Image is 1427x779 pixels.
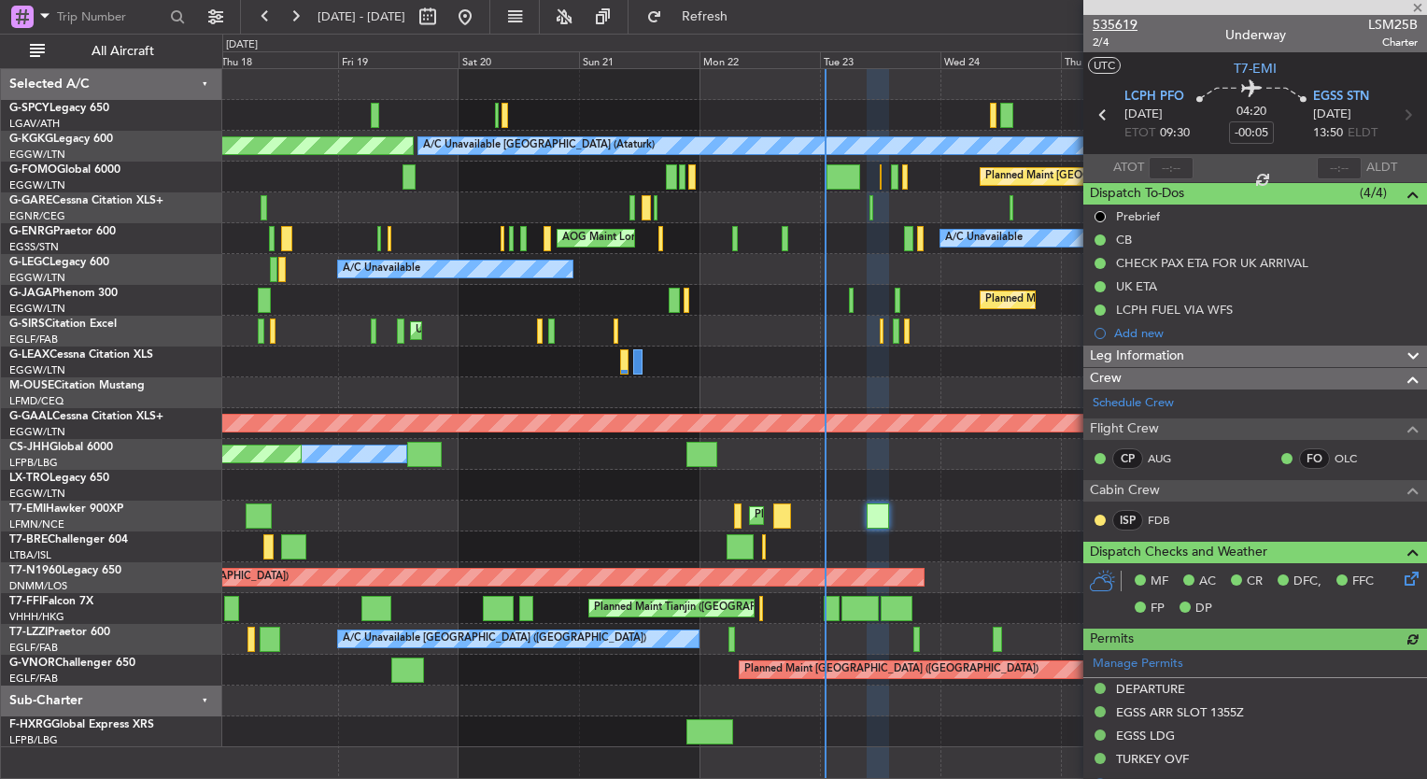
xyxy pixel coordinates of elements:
div: Planned Maint [GEOGRAPHIC_DATA] ([GEOGRAPHIC_DATA]) [985,286,1279,314]
div: Tue 23 [820,51,940,68]
a: T7-FFIFalcon 7X [9,596,93,607]
span: G-VNOR [9,658,55,669]
a: G-ENRGPraetor 600 [9,226,116,237]
div: Planned Maint [GEOGRAPHIC_DATA] ([GEOGRAPHIC_DATA]) [985,163,1279,191]
span: G-LEAX [9,349,49,361]
span: [DATE] - [DATE] [318,8,405,25]
span: ALDT [1366,159,1397,177]
a: EGLF/FAB [9,641,58,655]
div: Planned Maint [GEOGRAPHIC_DATA] [755,502,933,530]
a: G-KGKGLegacy 600 [9,134,113,145]
div: A/C Unavailable [GEOGRAPHIC_DATA] ([GEOGRAPHIC_DATA]) [343,625,646,653]
span: G-ENRG [9,226,53,237]
a: T7-EMIHawker 900XP [9,503,123,515]
span: LX-TRO [9,473,49,484]
button: Refresh [638,2,750,32]
div: Prebrief [1116,208,1160,224]
span: LCPH PFO [1124,88,1184,106]
a: M-OUSECitation Mustang [9,380,145,391]
div: Planned Maint Tianjin ([GEOGRAPHIC_DATA]) [594,594,812,622]
span: DFC, [1293,573,1321,591]
span: MF [1151,573,1168,591]
span: T7-EMI [1234,59,1277,78]
a: T7-N1960Legacy 650 [9,565,121,576]
div: [DATE] [226,37,258,53]
span: 535619 [1093,15,1137,35]
a: OLC [1335,450,1377,467]
span: 09:30 [1160,124,1190,143]
div: Mon 22 [699,51,820,68]
a: T7-LZZIPraetor 600 [9,627,110,638]
span: Dispatch Checks and Weather [1090,542,1267,563]
span: FP [1151,600,1165,618]
span: G-KGKG [9,134,53,145]
a: G-FOMOGlobal 6000 [9,164,120,176]
span: G-LEGC [9,257,49,268]
a: T7-BREChallenger 604 [9,534,128,545]
div: Sun 21 [579,51,699,68]
span: M-OUSE [9,380,54,391]
span: Cabin Crew [1090,480,1160,502]
a: G-JAGAPhenom 300 [9,288,118,299]
a: EGGW/LTN [9,487,65,501]
a: Schedule Crew [1093,394,1174,413]
a: G-VNORChallenger 650 [9,658,135,669]
a: G-LEGCLegacy 600 [9,257,109,268]
a: LFPB/LBG [9,456,58,470]
span: ETOT [1124,124,1155,143]
span: [DATE] [1124,106,1163,124]
div: CB [1116,232,1132,248]
a: EGSS/STN [9,240,59,254]
a: LFMN/NCE [9,517,64,531]
div: A/C Unavailable [343,255,420,283]
a: EGGW/LTN [9,148,65,162]
span: Leg Information [1090,346,1184,367]
a: EGLF/FAB [9,672,58,686]
a: LGAV/ATH [9,117,60,131]
span: [DATE] [1313,106,1351,124]
span: 04:20 [1236,103,1266,121]
span: T7-N1960 [9,565,62,576]
a: EGGW/LTN [9,363,65,377]
span: AC [1199,573,1216,591]
div: Thu 18 [218,51,338,68]
a: EGLF/FAB [9,333,58,347]
span: (4/4) [1360,183,1387,203]
div: Unplanned Maint [GEOGRAPHIC_DATA] ([GEOGRAPHIC_DATA]) [416,317,723,345]
span: G-GAAL [9,411,52,422]
span: G-SIRS [9,319,45,330]
div: Planned Maint [GEOGRAPHIC_DATA] ([GEOGRAPHIC_DATA]) [744,656,1038,684]
span: CR [1247,573,1263,591]
div: AOG Maint London ([GEOGRAPHIC_DATA]) [562,224,771,252]
div: Wed 24 [940,51,1061,68]
a: G-SPCYLegacy 650 [9,103,109,114]
a: EGGW/LTN [9,271,65,285]
a: LFPB/LBG [9,733,58,747]
span: T7-BRE [9,534,48,545]
button: All Aircraft [21,36,203,66]
span: G-SPCY [9,103,49,114]
div: Thu 25 [1061,51,1181,68]
span: DP [1195,600,1212,618]
span: ELDT [1348,124,1378,143]
a: VHHH/HKG [9,610,64,624]
div: A/C Unavailable [945,224,1023,252]
div: Underway [1225,25,1286,45]
span: EGSS STN [1313,88,1369,106]
div: UK ETA [1116,278,1157,294]
div: ISP [1112,510,1143,531]
div: Fri 19 [338,51,459,68]
span: Charter [1368,35,1418,50]
span: LSM25B [1368,15,1418,35]
span: G-GARE [9,195,52,206]
div: FO [1299,448,1330,469]
a: EGGW/LTN [9,302,65,316]
a: EGGW/LTN [9,178,65,192]
a: G-GARECessna Citation XLS+ [9,195,163,206]
span: T7-LZZI [9,627,48,638]
a: FDB [1148,512,1190,529]
a: EGNR/CEG [9,209,65,223]
span: G-FOMO [9,164,57,176]
a: EGGW/LTN [9,425,65,439]
a: F-HXRGGlobal Express XRS [9,719,154,730]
